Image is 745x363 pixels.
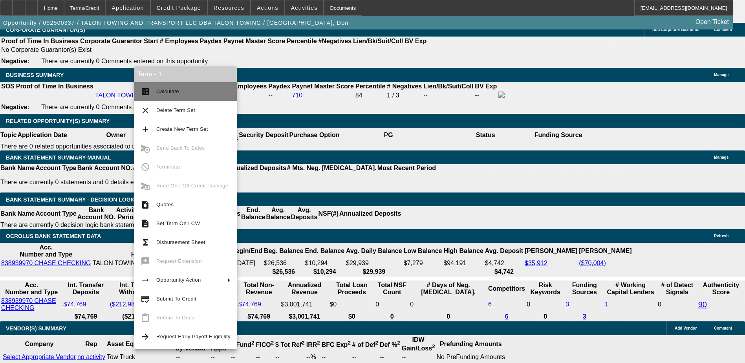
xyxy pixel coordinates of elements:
[156,277,201,283] span: Opportunity Action
[6,196,136,203] span: Bank Statement Summary - Decision Logic
[485,259,524,267] td: $4,742
[112,5,144,11] span: Application
[402,336,435,352] b: IDW Gain/Loss
[526,281,564,296] th: Risk Keywords
[287,164,377,172] th: # Mts. Neg. [MEDICAL_DATA].
[134,66,237,82] div: Term - 1
[579,260,606,266] a: ($70,004)
[410,297,487,312] td: 0
[526,297,564,312] td: 0
[268,83,290,90] b: Paydex
[156,220,200,226] span: Set Term On LCW
[271,340,274,346] sup: 2
[156,107,195,113] span: Delete Term Set
[432,343,435,349] sup: 2
[35,206,77,221] th: Account Type
[107,341,174,347] b: Asset Equipment Type
[200,38,222,44] b: Paydex
[352,341,378,348] b: # of Def
[287,38,317,44] b: Percentile
[1,281,62,296] th: Acc. Number and Type
[285,0,324,15] button: Activities
[275,353,305,361] td: --
[321,353,351,361] td: --
[714,27,732,32] span: Comment
[141,332,150,341] mat-icon: arrow_forward
[268,91,291,100] td: --
[6,233,101,239] span: OCROLUS BANK STATEMENT DATA
[264,259,304,267] td: $26,536
[251,0,284,15] button: Actions
[306,341,320,348] b: IRR
[387,92,422,99] div: 1 / 3
[17,128,67,143] th: Application Date
[305,268,345,276] th: $10,294
[657,281,697,296] th: # of Detect Signals
[440,341,502,347] b: Prefunding Amounts
[106,0,150,15] button: Application
[401,353,436,361] td: --
[403,244,443,258] th: Low Balance
[698,281,744,296] th: Authenticity Score
[657,297,697,312] td: 0
[318,206,339,221] th: NSF(#)
[375,281,409,296] th: Sum of the Total NSF Count and Total Overdraft Fee Count from Ocrolus
[238,281,280,296] th: Total Non-Revenue
[534,128,583,143] th: Funding Source
[175,353,209,361] td: --
[1,46,430,54] td: No Corporate Guarantor(s) Exist
[714,155,729,159] span: Manage
[437,354,505,361] div: No PreFunding Amounts
[355,92,385,99] div: 84
[583,313,586,320] a: 3
[160,38,198,44] b: # Employees
[340,128,437,143] th: PG
[352,353,379,361] td: --
[305,244,345,258] th: End. Balance
[605,301,608,308] a: 1
[485,268,524,276] th: $4,742
[156,296,196,302] span: Submit To Credit
[387,83,422,90] b: # Negatives
[525,260,547,266] a: $35,912
[652,27,700,32] span: Add Corporate Guarantor
[214,5,244,11] span: Resources
[229,83,267,90] b: # Employees
[281,281,329,296] th: Annualized Revenue
[95,92,211,99] a: TALON TOWING AND TRANSPORT LLC
[256,341,274,348] b: FICO
[474,91,497,100] td: --
[110,301,140,308] a: ($212,980)
[403,259,443,267] td: $7,279
[3,20,348,26] span: Opportunity / 092500337 / TALON TOWING AND TRANSPORT LLC DBA TALON TOWING / [GEOGRAPHIC_DATA], Don
[156,239,205,245] span: Disbursement Sheet
[141,200,150,209] mat-icon: request_quote
[231,353,255,361] td: --
[25,341,54,347] b: Company
[498,92,505,98] img: facebook-icon.png
[77,164,133,172] th: Bank Account NO.
[604,281,657,296] th: # Working Capital Lenders
[68,128,165,143] th: Owner
[348,340,350,346] sup: 2
[241,206,265,221] th: End. Balance
[505,313,509,320] a: 6
[524,244,578,258] th: [PERSON_NAME]
[6,72,64,78] span: BUSINESS SUMMARY
[377,164,436,172] th: Most Recent Period
[1,58,29,64] b: Negative:
[1,297,56,311] a: 838939970 CHASE CHECKING
[231,341,254,348] b: # Fund
[238,313,280,321] th: $74,769
[208,0,250,15] button: Resources
[410,281,487,296] th: # Days of Neg. [MEDICAL_DATA].
[423,83,473,90] b: Lien/Bk/Suit/Coll
[1,82,15,90] th: SOS
[257,5,278,11] span: Actions
[151,0,207,15] button: Credit Package
[238,128,289,143] th: Security Deposit
[566,301,569,308] a: 3
[141,87,150,96] mat-icon: calculate
[275,341,305,348] b: $ Tot Ref
[375,297,409,312] td: 0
